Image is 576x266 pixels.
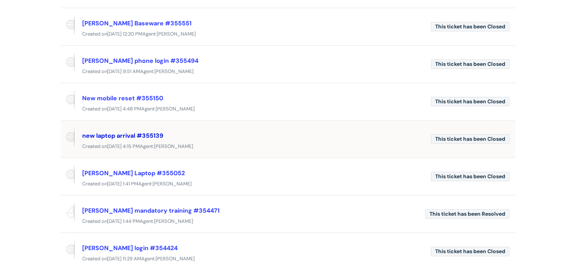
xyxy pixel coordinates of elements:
span: This ticket has been Closed [431,247,509,256]
span: [PERSON_NAME] [155,68,194,75]
span: [PERSON_NAME] [153,180,192,187]
div: Created on Agent: [61,142,515,151]
a: [PERSON_NAME] phone login #355494 [82,57,198,65]
span: [DATE] 4:15 PM [107,143,140,149]
a: [PERSON_NAME] Baseware #355551 [82,19,192,27]
span: [DATE] 11:29 AM [107,255,141,262]
span: [DATE] 9:51 AM [107,68,140,75]
span: Reported via portal [61,127,75,148]
div: Created on Agent: [61,217,515,226]
span: This ticket has been Closed [431,134,509,144]
span: [DATE] 4:48 PM [107,106,141,112]
span: Reported via portal [61,239,75,260]
span: [PERSON_NAME] [157,31,196,37]
span: Reported via portal [61,14,75,36]
div: Created on Agent: [61,104,515,114]
span: Reported via portal [61,164,75,185]
span: Reported via email [61,202,75,223]
span: Reported via portal [61,89,75,110]
span: [PERSON_NAME] [154,218,193,224]
div: Created on Agent: [61,67,515,76]
span: This ticket has been Resolved [425,209,509,219]
a: [PERSON_NAME] login #354424 [82,244,178,252]
span: [DATE] 12:20 PM [107,31,142,37]
div: Created on Agent: [61,254,515,264]
span: [PERSON_NAME] [154,143,193,149]
a: [PERSON_NAME] Laptop #355052 [82,169,185,177]
div: Created on Agent: [61,30,515,39]
div: Created on Agent: [61,179,515,189]
a: [PERSON_NAME] mandatory training #354471 [82,207,220,215]
span: [DATE] 1:44 PM [107,218,140,224]
span: This ticket has been Closed [431,22,509,31]
span: [PERSON_NAME] [156,255,195,262]
a: New mobile reset #355150 [82,94,163,102]
span: This ticket has been Closed [431,59,509,69]
span: [PERSON_NAME] [156,106,195,112]
span: [DATE] 1:41 PM [107,180,138,187]
span: Reported via portal [61,52,75,73]
span: This ticket has been Closed [431,97,509,106]
span: This ticket has been Closed [431,172,509,181]
a: new laptop arrival #355139 [82,132,163,140]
